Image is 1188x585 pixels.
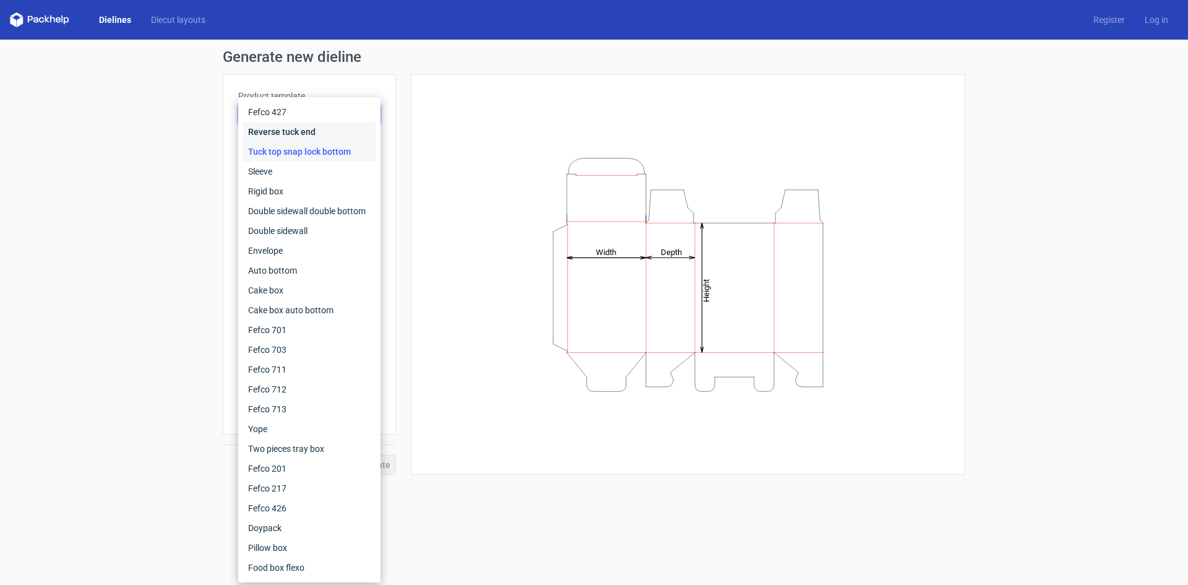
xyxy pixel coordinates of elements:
[243,498,376,518] div: Fefco 426
[243,181,376,201] div: Rigid box
[243,459,376,479] div: Fefco 201
[243,300,376,320] div: Cake box auto bottom
[243,261,376,280] div: Auto bottom
[243,360,376,379] div: Fefco 711
[661,247,682,256] tspan: Depth
[1135,14,1178,26] a: Log in
[238,90,381,102] label: Product template
[243,479,376,498] div: Fefco 217
[243,102,376,122] div: Fefco 427
[243,280,376,300] div: Cake box
[243,379,376,399] div: Fefco 712
[243,399,376,419] div: Fefco 713
[89,14,141,26] a: Dielines
[243,221,376,241] div: Double sidewall
[702,279,711,301] tspan: Height
[141,14,215,26] a: Diecut layouts
[243,201,376,221] div: Double sidewall double bottom
[1083,14,1135,26] a: Register
[243,162,376,181] div: Sleeve
[243,142,376,162] div: Tuck top snap lock bottom
[243,439,376,459] div: Two pieces tray box
[243,241,376,261] div: Envelope
[243,340,376,360] div: Fefco 703
[243,518,376,538] div: Doypack
[243,320,376,340] div: Fefco 701
[243,538,376,558] div: Pillow box
[596,247,616,256] tspan: Width
[243,558,376,578] div: Food box flexo
[223,50,965,64] h1: Generate new dieline
[243,419,376,439] div: Yope
[243,122,376,142] div: Reverse tuck end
